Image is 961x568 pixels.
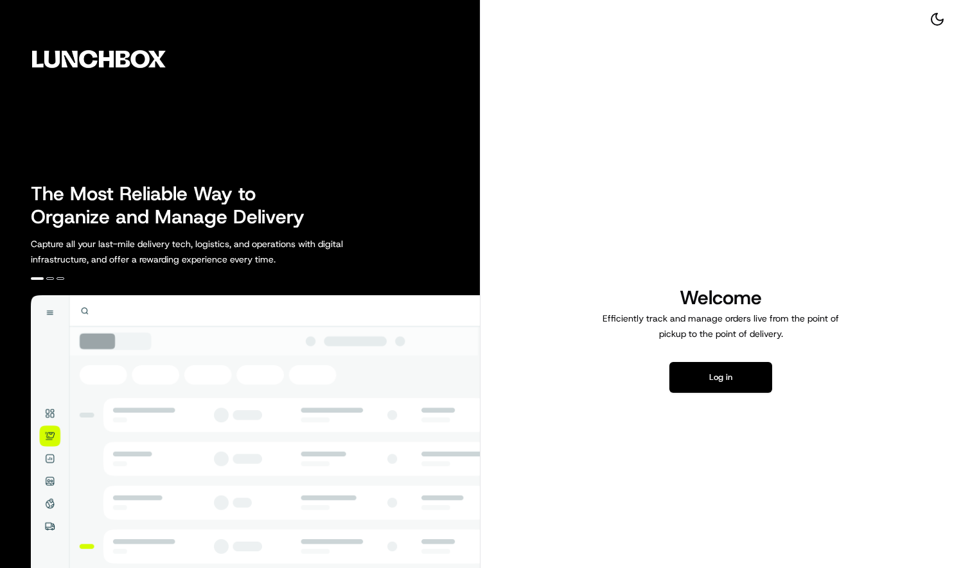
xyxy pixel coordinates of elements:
p: Capture all your last-mile delivery tech, logistics, and operations with digital infrastructure, ... [31,236,401,267]
button: Log in [669,362,772,393]
h2: The Most Reliable Way to Organize and Manage Delivery [31,182,319,228]
img: Company Logo [8,8,190,110]
p: Efficiently track and manage orders live from the point of pickup to the point of delivery. [597,311,844,341]
h1: Welcome [597,285,844,311]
